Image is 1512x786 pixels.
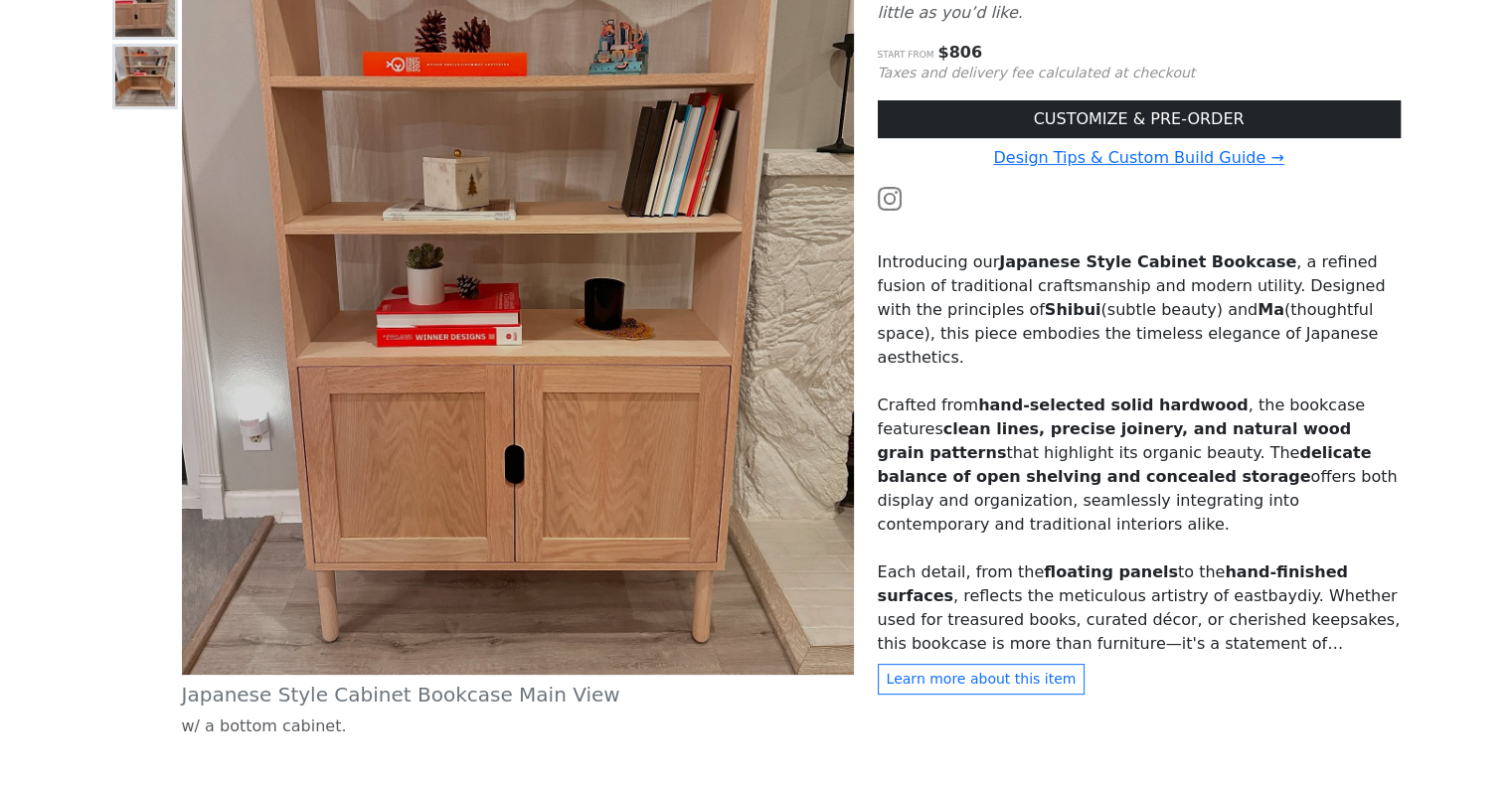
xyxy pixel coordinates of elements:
[878,250,1401,370] p: Introducing our , a refined fusion of traditional craftsmanship and modern utility. Designed with...
[878,664,1086,695] button: Learn more about this item
[1044,562,1178,581] strong: floating panels
[878,65,1196,80] small: Taxes and delivery fee calculated at checkout
[937,43,982,62] span: $ 806
[878,419,1352,462] strong: clean lines, precise joinery, and natural wood grain patterns
[182,683,854,707] h5: Japanese Style Cabinet Bookcase Main View
[878,393,1401,537] p: Crafted from , the bookcase features that highlight its organic beauty. The offers both display a...
[1045,300,1101,319] strong: Shibui
[978,395,1249,414] strong: hand-selected solid hardwood
[993,148,1283,167] a: Design Tips & Custom Build Guide →
[182,714,854,738] p: w/ a bottom cabinet.
[878,560,1401,656] p: Each detail, from the to the , reflects the meticulous artistry of eastbaydiy. Whether used for t...
[115,47,175,106] img: Japanese Style Cabinet Bookcase - Insde Cabinet
[878,443,1372,486] strong: delicate balance of open shelving and concealed storage
[878,100,1401,138] a: CUSTOMIZE & PRE-ORDER
[878,562,1348,605] strong: hand-finished surfaces
[1258,300,1284,319] strong: Ma
[878,188,902,207] a: Watch the build video or pictures on Instagram
[999,252,1296,271] strong: Japanese Style Cabinet Bookcase
[878,50,934,60] small: Start from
